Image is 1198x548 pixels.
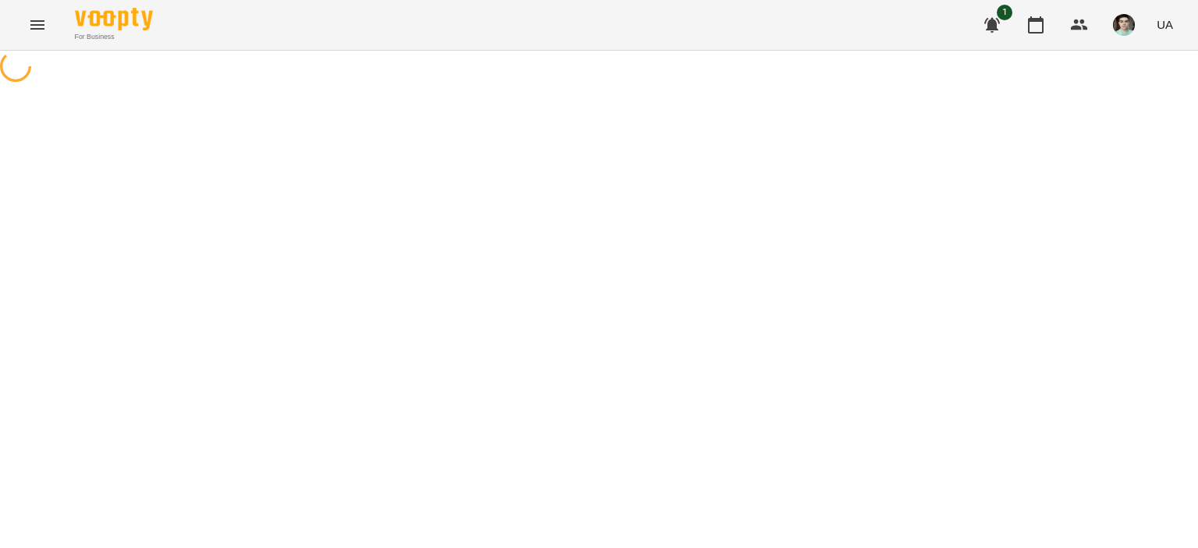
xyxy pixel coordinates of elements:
span: 1 [997,5,1012,20]
span: For Business [75,32,153,42]
img: 8482cb4e613eaef2b7d25a10e2b5d949.jpg [1113,14,1135,36]
button: UA [1150,10,1179,39]
button: Menu [19,6,56,44]
span: UA [1157,16,1173,33]
img: Voopty Logo [75,8,153,30]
